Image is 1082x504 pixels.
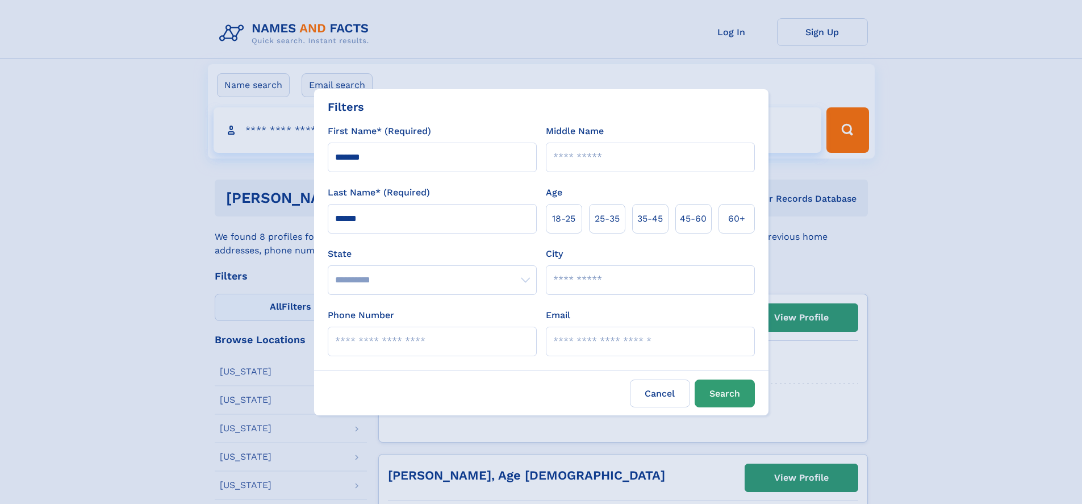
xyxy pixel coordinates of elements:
span: 25‑35 [595,212,620,226]
span: 18‑25 [552,212,575,226]
span: 60+ [728,212,745,226]
label: Age [546,186,562,199]
label: Middle Name [546,124,604,138]
label: Phone Number [328,309,394,322]
label: Last Name* (Required) [328,186,430,199]
label: State [328,247,537,261]
label: First Name* (Required) [328,124,431,138]
label: City [546,247,563,261]
label: Cancel [630,380,690,407]
label: Email [546,309,570,322]
span: 45‑60 [680,212,707,226]
span: 35‑45 [637,212,663,226]
div: Filters [328,98,364,115]
button: Search [695,380,755,407]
